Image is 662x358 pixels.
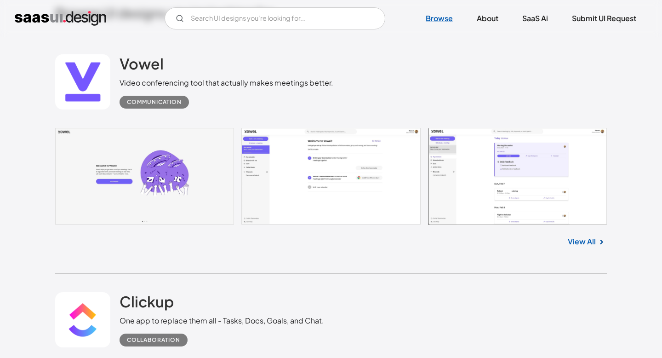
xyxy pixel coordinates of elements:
a: home [15,11,106,26]
a: Browse [415,8,464,29]
div: Video conferencing tool that actually makes meetings better. [120,77,333,88]
form: Email Form [165,7,385,29]
input: Search UI designs you're looking for... [165,7,385,29]
h2: Vowel [120,54,164,73]
div: Collaboration [127,335,180,346]
a: Clickup [120,292,174,315]
a: Vowel [120,54,164,77]
a: View All [568,236,596,247]
div: One app to replace them all - Tasks, Docs, Goals, and Chat. [120,315,324,326]
a: Submit UI Request [561,8,647,29]
h2: Clickup [120,292,174,311]
a: About [466,8,509,29]
a: SaaS Ai [511,8,559,29]
div: Communication [127,97,182,108]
